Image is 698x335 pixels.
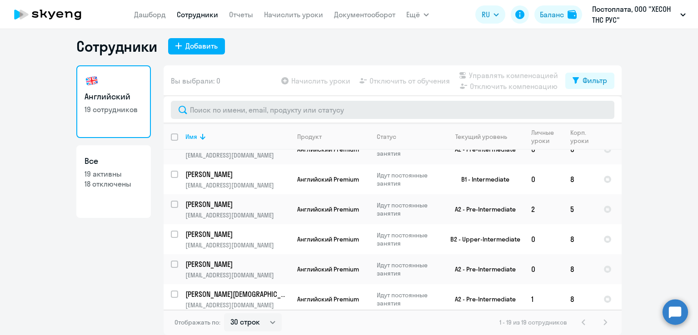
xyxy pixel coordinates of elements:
[439,164,524,194] td: B1 - Intermediate
[85,155,143,167] h3: Все
[297,295,359,303] span: Английский Premium
[297,133,369,141] div: Продукт
[565,73,614,89] button: Фильтр
[563,284,596,314] td: 8
[168,38,225,54] button: Добавить
[588,4,690,25] button: Постоплата, ООО "ХЕСОН ТНС РУС"
[439,194,524,224] td: A2 - Pre-Intermediate
[540,9,564,20] div: Баланс
[297,235,359,243] span: Английский Premium
[531,128,557,145] div: Личные уроки
[134,10,166,19] a: Дашборд
[76,145,151,218] a: Все19 активны18 отключены
[185,241,289,249] p: [EMAIL_ADDRESS][DOMAIN_NAME]
[524,284,563,314] td: 1
[85,104,143,114] p: 19 сотрудников
[76,65,151,138] a: Английский19 сотрудников
[185,271,289,279] p: [EMAIL_ADDRESS][DOMAIN_NAME]
[85,179,143,189] p: 18 отключены
[185,259,289,269] a: [PERSON_NAME]
[297,205,359,213] span: Английский Premium
[563,254,596,284] td: 8
[174,318,220,326] span: Отображать по:
[177,10,218,19] a: Сотрудники
[185,133,197,141] div: Имя
[377,231,439,247] p: Идут постоянные занятия
[406,9,420,20] span: Ещё
[85,74,99,88] img: english
[570,128,596,145] div: Корп. уроки
[185,169,289,179] a: [PERSON_NAME]
[185,301,289,309] p: [EMAIL_ADDRESS][DOMAIN_NAME]
[185,40,218,51] div: Добавить
[185,133,289,141] div: Имя
[85,91,143,103] h3: Английский
[563,224,596,254] td: 8
[524,164,563,194] td: 0
[583,75,607,86] div: Фильтр
[406,5,429,24] button: Ещё
[455,133,507,141] div: Текущий уровень
[592,4,677,25] p: Постоплата, ООО "ХЕСОН ТНС РУС"
[334,10,395,19] a: Документооборот
[185,199,288,209] p: [PERSON_NAME]
[76,37,157,55] h1: Сотрудники
[377,201,439,217] p: Идут постоянные занятия
[570,128,590,145] div: Корп. уроки
[185,211,289,219] p: [EMAIL_ADDRESS][DOMAIN_NAME]
[377,171,439,187] p: Идут постоянные занятия
[377,291,439,307] p: Идут постоянные занятия
[185,169,288,179] p: [PERSON_NAME]
[439,224,524,254] td: B2 - Upper-Intermediate
[185,229,289,239] a: [PERSON_NAME]
[185,181,289,189] p: [EMAIL_ADDRESS][DOMAIN_NAME]
[264,10,323,19] a: Начислить уроки
[185,289,289,299] a: [PERSON_NAME][DEMOGRAPHIC_DATA]
[482,9,490,20] span: RU
[185,151,289,159] p: [EMAIL_ADDRESS][DOMAIN_NAME]
[524,254,563,284] td: 0
[297,133,322,141] div: Продукт
[568,10,577,19] img: balance
[377,133,439,141] div: Статус
[563,194,596,224] td: 5
[439,254,524,284] td: A2 - Pre-Intermediate
[524,224,563,254] td: 0
[297,265,359,273] span: Английский Premium
[171,75,220,86] span: Вы выбрали: 0
[499,318,567,326] span: 1 - 19 из 19 сотрудников
[185,289,288,299] p: [PERSON_NAME][DEMOGRAPHIC_DATA]
[185,229,288,239] p: [PERSON_NAME]
[563,164,596,194] td: 8
[377,261,439,277] p: Идут постоянные занятия
[475,5,505,24] button: RU
[185,199,289,209] a: [PERSON_NAME]
[439,284,524,314] td: A2 - Pre-Intermediate
[229,10,253,19] a: Отчеты
[185,259,288,269] p: [PERSON_NAME]
[447,133,523,141] div: Текущий уровень
[297,175,359,183] span: Английский Premium
[524,194,563,224] td: 2
[85,169,143,179] p: 19 активны
[377,133,396,141] div: Статус
[531,128,563,145] div: Личные уроки
[534,5,582,24] button: Балансbalance
[171,101,614,119] input: Поиск по имени, email, продукту или статусу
